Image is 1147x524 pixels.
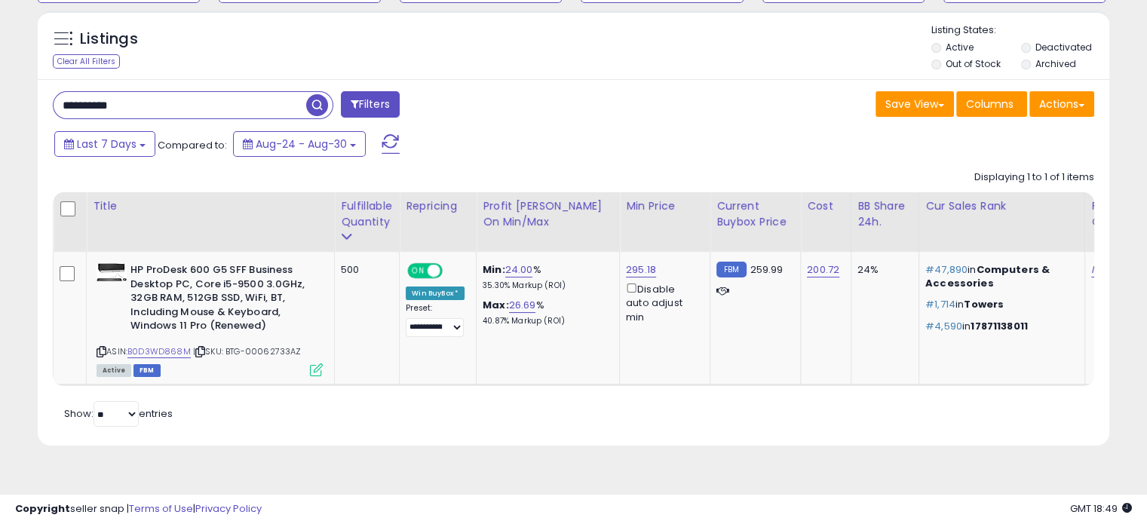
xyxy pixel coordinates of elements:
[193,345,302,357] span: | SKU: BTG-00062733AZ
[509,298,536,313] a: 26.69
[946,41,974,54] label: Active
[974,170,1094,185] div: Displaying 1 to 1 of 1 items
[93,198,328,214] div: Title
[409,265,428,277] span: ON
[341,91,400,118] button: Filters
[925,198,1078,214] div: Cur Sales Rank
[716,198,794,230] div: Current Buybox Price
[195,501,262,516] a: Privacy Policy
[97,364,131,377] span: All listings currently available for purchase on Amazon
[931,23,1109,38] p: Listing States:
[64,406,173,421] span: Show: entries
[956,91,1027,117] button: Columns
[127,345,191,358] a: B0D3WD868M
[964,297,1004,311] span: Towers
[807,262,839,277] a: 200.72
[129,501,193,516] a: Terms of Use
[966,97,1014,112] span: Columns
[483,263,608,291] div: %
[158,138,227,152] span: Compared to:
[807,198,845,214] div: Cost
[256,136,347,152] span: Aug-24 - Aug-30
[505,262,533,277] a: 24.00
[1035,57,1075,70] label: Archived
[925,298,1073,311] p: in
[406,303,465,337] div: Preset:
[925,262,1050,290] span: Computers & Accessories
[233,131,366,157] button: Aug-24 - Aug-30
[925,319,962,333] span: #4,590
[946,57,1001,70] label: Out of Stock
[477,192,620,252] th: The percentage added to the cost of goods (COGS) that forms the calculator for Min & Max prices.
[716,262,746,277] small: FBM
[80,29,138,50] h5: Listings
[925,263,1073,290] p: in
[54,131,155,157] button: Last 7 Days
[876,91,954,117] button: Save View
[626,280,698,324] div: Disable auto adjust min
[133,364,161,377] span: FBM
[341,263,388,277] div: 500
[750,262,784,277] span: 259.99
[483,298,509,312] b: Max:
[626,262,656,277] a: 295.18
[130,263,314,337] b: HP ProDesk 600 G5 SFF Business Desktop PC, Core i5-9500 3.0GHz, 32GB RAM, 512GB SSD, WiFi, BT, In...
[857,263,907,277] div: 24%
[857,198,912,230] div: BB Share 24h.
[483,280,608,291] p: 35.30% Markup (ROI)
[483,299,608,326] div: %
[341,198,393,230] div: Fulfillable Quantity
[971,319,1028,333] span: 17871138011
[483,198,613,230] div: Profit [PERSON_NAME] on Min/Max
[97,263,127,281] img: 41zM8cFIl4L._SL40_.jpg
[77,136,136,152] span: Last 7 Days
[1091,262,1109,277] a: N/A
[483,316,608,326] p: 40.87% Markup (ROI)
[15,502,262,516] div: seller snap | |
[53,54,120,69] div: Clear All Filters
[483,262,505,277] b: Min:
[925,320,1073,333] p: in
[15,501,70,516] strong: Copyright
[1035,41,1091,54] label: Deactivated
[626,198,704,214] div: Min Price
[925,262,968,277] span: #47,890
[97,263,323,375] div: ASIN:
[406,287,465,300] div: Win BuyBox *
[1029,91,1094,117] button: Actions
[1070,501,1132,516] span: 2025-09-9 18:49 GMT
[440,265,465,277] span: OFF
[925,297,955,311] span: #1,714
[406,198,470,214] div: Repricing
